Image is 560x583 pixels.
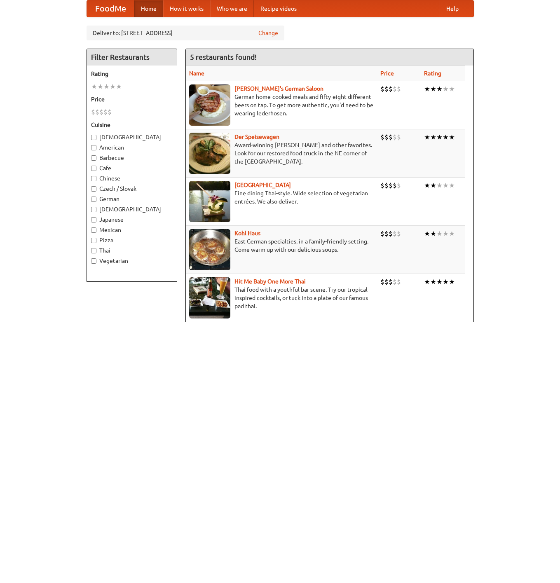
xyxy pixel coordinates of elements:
a: Recipe videos [254,0,303,17]
li: $ [389,181,393,190]
input: Thai [91,248,96,253]
li: $ [99,108,103,117]
li: ★ [436,133,443,142]
li: $ [397,229,401,238]
img: esthers.jpg [189,84,230,126]
input: Japanese [91,217,96,222]
li: ★ [116,82,122,91]
label: Mexican [91,226,173,234]
b: Hit Me Baby One More Thai [234,278,306,285]
li: $ [384,181,389,190]
li: ★ [424,133,430,142]
a: Der Speisewagen [234,133,279,140]
p: Fine dining Thai-style. Wide selection of vegetarian entrées. We also deliver. [189,189,374,206]
a: Price [380,70,394,77]
li: $ [384,84,389,94]
a: Home [134,0,163,17]
img: babythai.jpg [189,277,230,318]
li: $ [380,181,384,190]
img: satay.jpg [189,181,230,222]
label: Chinese [91,174,173,183]
li: ★ [424,277,430,286]
li: $ [389,84,393,94]
li: $ [384,277,389,286]
h4: Filter Restaurants [87,49,177,66]
input: [DEMOGRAPHIC_DATA] [91,135,96,140]
li: $ [397,181,401,190]
li: ★ [436,229,443,238]
li: ★ [449,133,455,142]
li: ★ [430,277,436,286]
p: German home-cooked meals and fifty-eight different beers on tap. To get more authentic, you'd nee... [189,93,374,117]
a: Change [258,29,278,37]
li: $ [380,133,384,142]
li: ★ [443,229,449,238]
li: ★ [424,229,430,238]
li: $ [380,229,384,238]
li: $ [380,277,384,286]
a: Who we are [210,0,254,17]
img: speisewagen.jpg [189,133,230,174]
li: ★ [443,84,449,94]
li: $ [393,133,397,142]
li: $ [103,108,108,117]
li: $ [95,108,99,117]
li: ★ [424,84,430,94]
li: $ [389,277,393,286]
input: American [91,145,96,150]
input: German [91,197,96,202]
li: ★ [424,181,430,190]
a: FoodMe [87,0,134,17]
li: ★ [436,277,443,286]
li: ★ [449,229,455,238]
a: Help [440,0,465,17]
li: $ [393,229,397,238]
li: $ [397,84,401,94]
a: [PERSON_NAME]'s German Saloon [234,85,323,92]
label: [DEMOGRAPHIC_DATA] [91,133,173,141]
ng-pluralize: 5 restaurants found! [190,53,257,61]
label: Cafe [91,164,173,172]
li: ★ [443,277,449,286]
p: Thai food with a youthful bar scene. Try our tropical inspired cocktails, or tuck into a plate of... [189,286,374,310]
li: ★ [430,84,436,94]
li: ★ [436,181,443,190]
label: Czech / Slovak [91,185,173,193]
li: ★ [436,84,443,94]
li: $ [397,277,401,286]
input: Barbecue [91,155,96,161]
label: Pizza [91,236,173,244]
label: Thai [91,246,173,255]
a: How it works [163,0,210,17]
a: Rating [424,70,441,77]
li: $ [389,133,393,142]
a: Name [189,70,204,77]
li: ★ [430,181,436,190]
li: ★ [430,133,436,142]
b: [GEOGRAPHIC_DATA] [234,182,291,188]
li: ★ [449,181,455,190]
li: $ [380,84,384,94]
li: ★ [110,82,116,91]
input: Chinese [91,176,96,181]
a: Kohl Haus [234,230,260,236]
li: $ [393,84,397,94]
input: Vegetarian [91,258,96,264]
label: [DEMOGRAPHIC_DATA] [91,205,173,213]
label: American [91,143,173,152]
li: ★ [91,82,97,91]
label: Barbecue [91,154,173,162]
li: $ [91,108,95,117]
li: $ [397,133,401,142]
h5: Rating [91,70,173,78]
li: $ [393,181,397,190]
h5: Price [91,95,173,103]
li: ★ [449,84,455,94]
label: German [91,195,173,203]
input: Cafe [91,166,96,171]
li: $ [393,277,397,286]
h5: Cuisine [91,121,173,129]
